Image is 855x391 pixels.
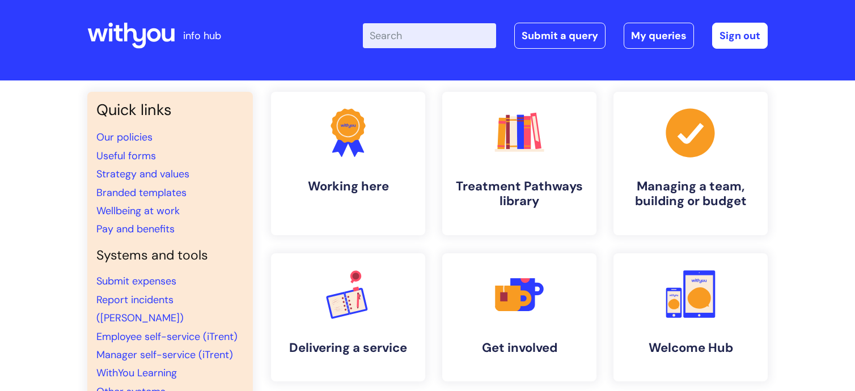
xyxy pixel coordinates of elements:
a: Welcome Hub [613,253,768,381]
a: Working here [271,92,425,235]
a: Treatment Pathways library [442,92,596,235]
div: | - [363,23,768,49]
a: Employee self-service (iTrent) [96,330,238,343]
h4: Treatment Pathways library [451,179,587,209]
a: Useful forms [96,149,156,163]
p: info hub [183,27,221,45]
a: Report incidents ([PERSON_NAME]) [96,293,184,325]
a: Branded templates [96,186,187,199]
a: Submit expenses [96,274,176,288]
h4: Managing a team, building or budget [623,179,759,209]
a: Managing a team, building or budget [613,92,768,235]
a: My queries [624,23,694,49]
h4: Delivering a service [280,341,416,355]
a: Sign out [712,23,768,49]
h4: Working here [280,179,416,194]
a: Strategy and values [96,167,189,181]
a: Our policies [96,130,153,144]
h4: Welcome Hub [623,341,759,355]
a: Get involved [442,253,596,381]
a: Manager self-service (iTrent) [96,348,233,362]
h3: Quick links [96,101,244,119]
a: Submit a query [514,23,606,49]
a: Wellbeing at work [96,204,180,218]
a: Delivering a service [271,253,425,381]
a: WithYou Learning [96,366,177,380]
a: Pay and benefits [96,222,175,236]
h4: Systems and tools [96,248,244,263]
input: Search [363,23,496,48]
h4: Get involved [451,341,587,355]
